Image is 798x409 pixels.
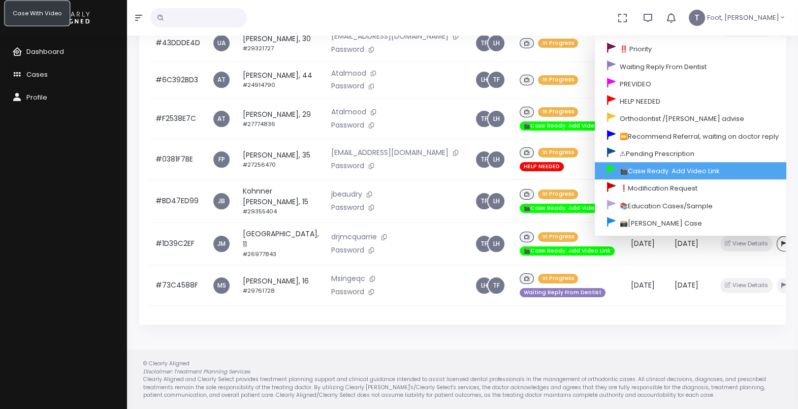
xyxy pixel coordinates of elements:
small: #29321727 [243,44,274,52]
a: Waiting Reply From Dentist [595,57,791,75]
a: 📚Education Cases/Sample [595,197,791,214]
td: [PERSON_NAME], 16 [237,265,325,306]
a: ⚠Pending Prescription [595,144,791,162]
td: [GEOGRAPHIC_DATA], 11 [237,223,325,265]
a: 🎬Case Ready. Add Video Link [595,162,791,179]
span: In Progress [538,107,578,117]
td: #1D39C2EF [149,223,206,265]
a: HELP NEEDED [595,92,791,110]
span: Waiting Reply From Dentist [520,288,605,298]
td: #43DDDE4D [149,24,206,61]
span: [DATE] [631,280,655,290]
span: Case With Video [13,9,61,17]
span: In Progress [538,39,578,48]
span: Dashboard [26,47,64,56]
span: In Progress [538,148,578,158]
small: #27256470 [243,161,276,169]
small: #29355404 [243,207,277,215]
td: #BD47ED99 [149,180,206,223]
a: TF [476,193,492,209]
p: jbeaudry [331,189,463,200]
span: 🎬Case Ready. Add Video Link [520,246,615,256]
td: #0381F7BE [149,139,206,180]
a: JM [213,236,230,252]
p: [EMAIL_ADDRESS][DOMAIN_NAME] [331,147,463,159]
a: ‼️ Priority [595,40,791,57]
span: [DATE] [675,238,698,248]
td: #6C392BD3 [149,61,206,99]
td: #F2538E7C [149,99,206,139]
p: Atalmood [331,107,463,118]
p: [EMAIL_ADDRESS][DOMAIN_NAME] [331,31,463,42]
span: [DATE] [675,280,698,290]
td: [PERSON_NAME], 35 [237,139,325,180]
a: MS [213,277,230,294]
td: Kohnner [PERSON_NAME], 15 [237,180,325,223]
span: 🎬Case Ready. Add Video Link [520,121,615,131]
span: LH [488,35,504,51]
a: LH [488,236,504,252]
a: PREVIDEO [595,75,791,92]
em: Disclaimer: Treatment Planning Services [143,368,250,375]
a: TF [476,151,492,168]
a: LH [476,72,492,88]
a: LH [488,111,504,127]
p: Password [331,202,463,213]
a: JB [213,193,230,209]
p: Password [331,44,463,55]
a: TF [476,35,492,51]
span: AT [213,72,230,88]
a: TF [488,277,504,294]
a: FP [213,151,230,168]
span: [DATE] [631,238,655,248]
a: ❗Modification Request [595,179,791,197]
p: Password [331,81,463,92]
p: drjmcquarrie [331,232,463,243]
button: View Details [720,236,773,251]
button: View Details [720,278,773,293]
span: In Progress [538,190,578,199]
p: Password [331,245,463,256]
span: T [689,10,705,26]
span: In Progress [538,274,578,284]
p: Password [331,287,463,298]
span: Foot, [PERSON_NAME] [707,13,779,23]
a: UA [213,35,230,51]
span: Cases [26,70,48,79]
span: In Progress [538,75,578,85]
td: #73C4588F [149,265,206,306]
a: AT [213,111,230,127]
a: LH [476,277,492,294]
a: LH [488,151,504,168]
small: #27774836 [243,120,275,128]
a: LH [488,193,504,209]
p: Password [331,120,463,131]
a: TF [476,236,492,252]
small: #26977843 [243,250,276,258]
a: TF [488,72,504,88]
span: 🎬Case Ready. Add Video Link [520,204,615,213]
td: [PERSON_NAME], 29 [237,99,325,139]
a: TF [476,111,492,127]
div: © Clearly Aligned Clearly Aligned and Clearly Select provides treatment planning support and clin... [133,360,792,399]
td: [PERSON_NAME], 44 [237,61,325,99]
td: [PERSON_NAME], 30 [237,24,325,61]
small: #24914790 [243,81,275,89]
small: #29761728 [243,287,275,295]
